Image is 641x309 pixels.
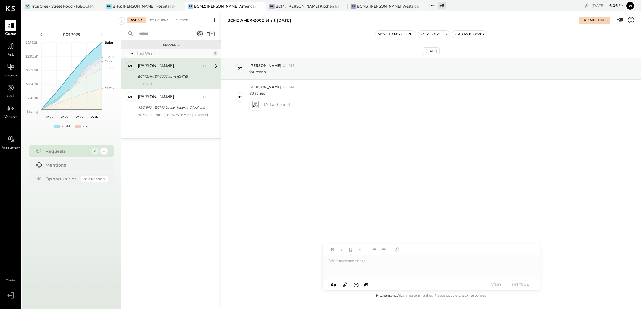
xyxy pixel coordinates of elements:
a: Vendors [0,103,21,120]
button: Unordered List [370,246,378,254]
div: BR [351,4,356,9]
div: Requests [46,148,88,154]
text: $162.6K [26,68,38,72]
text: W35 [75,115,83,119]
a: Balance [0,61,21,79]
div: For Me [582,18,595,23]
text: W33 [45,115,53,119]
div: copy link [584,2,590,9]
div: + 8 [438,2,446,9]
div: [PERSON_NAME] [138,63,174,69]
div: Requests [124,43,218,47]
text: OPEX [105,55,114,59]
p: attached [249,91,266,96]
div: Tros Greek Street Food - [GEOGRAPHIC_DATA] [31,4,94,9]
text: COGS [105,86,115,90]
div: For Me [127,17,146,23]
button: Strikethrough [356,246,364,254]
button: Vi [625,1,635,11]
div: Closed [173,17,191,23]
span: P&L [7,52,14,58]
div: PT [128,94,133,100]
text: W36 [90,115,98,119]
a: Cash [0,82,21,99]
text: W34 [60,115,68,119]
div: Mentions [46,162,105,168]
div: attached [138,82,210,86]
div: ASC 842 - BCM2 Lease Accting GAAP adj [138,105,208,111]
span: Vendors [4,115,17,120]
div: Coming Soon [81,176,108,182]
div: [DATE] [597,18,608,22]
div: Loss [81,124,88,129]
div: [DATE] [198,64,210,69]
div: Last Week [137,51,211,56]
div: BCM2 file from [PERSON_NAME] attached [138,113,210,117]
span: Cash [7,94,14,99]
div: P09 2025 [46,32,97,37]
text: $278.2K [26,40,38,45]
div: [DATE] [592,3,624,8]
text: $220.4K [25,54,38,58]
div: [DATE] [423,47,440,55]
div: Opportunities [46,176,78,182]
span: [PERSON_NAME] [249,84,281,89]
div: 2 [213,51,218,56]
span: a [333,282,336,288]
div: BCM2 AMEX-2002 stmt [DATE] [138,73,208,80]
div: BCM2: [PERSON_NAME] American Cooking [194,4,257,9]
button: Move to for client [375,31,416,38]
text: $46.9K [27,96,38,100]
div: PT [237,95,242,100]
a: P&L [0,40,21,58]
button: @ [362,281,371,289]
text: ($10.9K) [25,110,38,114]
div: 2 [91,148,99,155]
button: Underline [347,246,355,254]
button: Flag as Blocker [452,31,487,38]
button: Ordered List [379,246,387,254]
div: Profit [61,124,70,129]
p: for recon [249,69,266,74]
div: For Client [147,17,171,23]
span: Accountant [2,145,20,151]
div: BCM3: [PERSON_NAME] Westside Grill [357,4,420,9]
span: 1 Attachment [264,98,291,111]
span: 2:11 AM [283,63,294,68]
text: $104.7K [26,82,38,86]
div: BB [106,4,112,9]
span: [PERSON_NAME] [249,63,281,68]
div: BHG: [PERSON_NAME] Hospitality Group, LLC [113,4,176,9]
text: Sales [105,40,114,45]
button: INTERNAL [510,281,534,289]
button: Aa [329,282,338,288]
div: TG [25,4,30,9]
div: PT [237,66,242,72]
text: Labor [105,66,114,70]
div: [PERSON_NAME] [138,94,174,100]
span: @ [364,282,369,288]
span: Balance [4,73,17,79]
span: Queue [5,32,16,37]
button: Add URL [393,246,401,254]
button: Italic [338,246,346,254]
div: 5 [100,148,108,155]
text: Occu... [105,59,115,63]
span: 2:11 AM [283,85,294,89]
div: BS [188,4,193,9]
div: BCM2 AMEX-2002 stmt [DATE] [227,17,291,23]
button: Resolve [418,31,443,38]
a: Accountant [0,133,21,151]
a: Queue [0,20,21,37]
div: [DATE] [198,95,210,100]
button: Bold [329,246,336,254]
div: BR [269,4,275,9]
div: BCM1: [PERSON_NAME] Kitchen Bar Market [276,4,339,9]
div: PT [128,63,133,69]
button: SEND [484,281,508,289]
